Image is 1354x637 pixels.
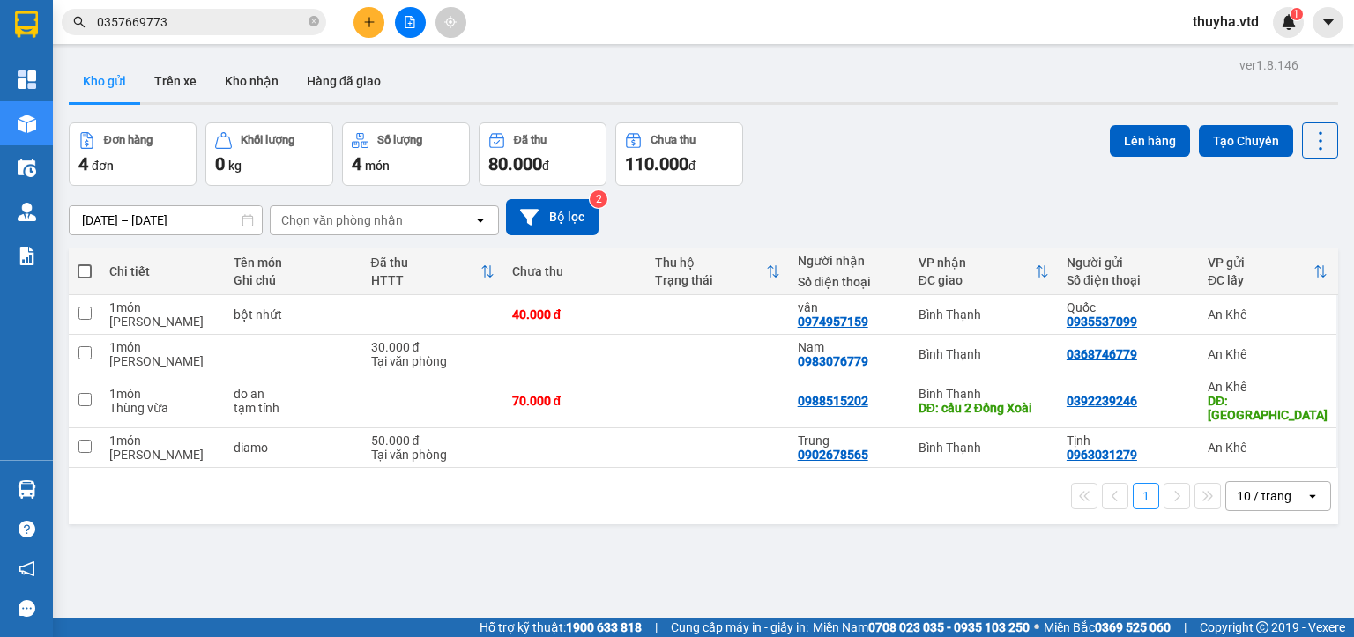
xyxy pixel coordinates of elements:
div: Thu hộ [655,256,766,270]
span: plus [363,16,376,28]
span: Hỗ trợ kỹ thuật: [480,618,642,637]
div: Người gửi [1067,256,1190,270]
div: 0902678565 [798,448,868,462]
strong: 0369 525 060 [1095,620,1171,634]
div: An Khê [1208,441,1328,455]
div: Số điện thoại [798,275,901,289]
div: Đã thu [514,134,547,146]
div: 0988515202 [798,394,868,408]
div: 0974957159 [798,315,868,329]
div: Chưa thu [512,264,637,278]
span: Cung cấp máy in - giấy in: [671,618,808,637]
div: 0963031279 [1067,448,1137,462]
div: Tại văn phòng [371,448,495,462]
span: 80.000 [488,153,542,174]
span: notification [19,560,35,577]
span: search [73,16,86,28]
span: 4 [78,153,88,174]
th: Toggle SortBy [1199,248,1336,295]
strong: 1900 633 818 [566,620,642,634]
button: Kho gửi [69,60,140,102]
input: Select a date range. [70,206,262,234]
div: Tại văn phòng [371,354,495,368]
div: Thùng vừa [109,401,216,415]
div: Số lượng [377,134,422,146]
button: Chưa thu110.000đ [615,122,743,186]
div: 1 món [109,387,216,401]
span: file-add [404,16,416,28]
span: món [365,159,390,173]
div: Món [109,315,216,329]
div: ĐC giao [919,273,1035,287]
img: warehouse-icon [18,480,36,499]
div: diamo [234,441,353,455]
div: 0935537099 [1067,315,1137,329]
div: Trung [798,433,901,448]
div: Bình Thạnh [919,441,1049,455]
th: Toggle SortBy [646,248,789,295]
div: Khối lượng [241,134,294,146]
div: An Khê [1208,347,1328,361]
div: 0368746779 [1067,347,1137,361]
div: Bình Thạnh [919,387,1049,401]
div: DĐ: cầu 2 Đồng Xoài [919,401,1049,415]
div: ver 1.8.146 [1239,56,1298,75]
span: message [19,600,35,617]
span: 110.000 [625,153,688,174]
div: DĐ: Đông Trường sơn [1208,394,1328,422]
span: 0 [215,153,225,174]
div: Đã thu [371,256,480,270]
div: bột nhứt [234,307,353,322]
div: 0983076779 [798,354,868,368]
button: Lên hàng [1110,125,1190,157]
button: caret-down [1313,7,1343,38]
span: Miền Nam [813,618,1030,637]
div: 50.000 đ [371,433,495,448]
div: Người nhận [798,254,901,268]
div: 1 món [109,300,216,315]
div: VP gửi [1208,256,1313,270]
span: close-circle [309,16,319,26]
span: | [1184,618,1187,637]
div: Ghi chú [234,273,353,287]
span: | [655,618,658,637]
th: Toggle SortBy [362,248,503,295]
div: Trạng thái [655,273,766,287]
span: copyright [1256,621,1268,633]
img: dashboard-icon [18,70,36,89]
sup: 1 [1291,8,1303,20]
div: 1 món [109,433,216,448]
button: Khối lượng0kg [205,122,333,186]
span: Miền Bắc [1044,618,1171,637]
div: Chi tiết [109,264,216,278]
div: 10 / trang [1237,487,1291,505]
button: Bộ lọc [506,199,599,235]
button: Đơn hàng4đơn [69,122,197,186]
span: đơn [92,159,114,173]
button: Số lượng4món [342,122,470,186]
img: warehouse-icon [18,115,36,133]
div: VP nhận [919,256,1035,270]
th: Toggle SortBy [910,248,1058,295]
span: close-circle [309,14,319,31]
img: warehouse-icon [18,159,36,177]
button: aim [435,7,466,38]
div: Món [109,448,216,462]
div: 40.000 đ [512,307,637,322]
div: tạm tính [234,401,353,415]
strong: 0708 023 035 - 0935 103 250 [868,620,1030,634]
div: An Khê [1208,380,1328,394]
span: đ [688,159,696,173]
div: ĐC lấy [1208,273,1313,287]
div: 30.000 đ [371,340,495,354]
button: Tạo Chuyến [1199,125,1293,157]
span: ⚪️ [1034,624,1039,631]
div: Tịnh [1067,433,1190,448]
span: caret-down [1321,14,1336,30]
div: Đơn hàng [104,134,153,146]
div: Bình Thạnh [919,307,1049,322]
span: thuyha.vtd [1179,11,1273,33]
img: logo-vxr [15,11,38,38]
button: Hàng đã giao [293,60,395,102]
div: 0392239246 [1067,394,1137,408]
